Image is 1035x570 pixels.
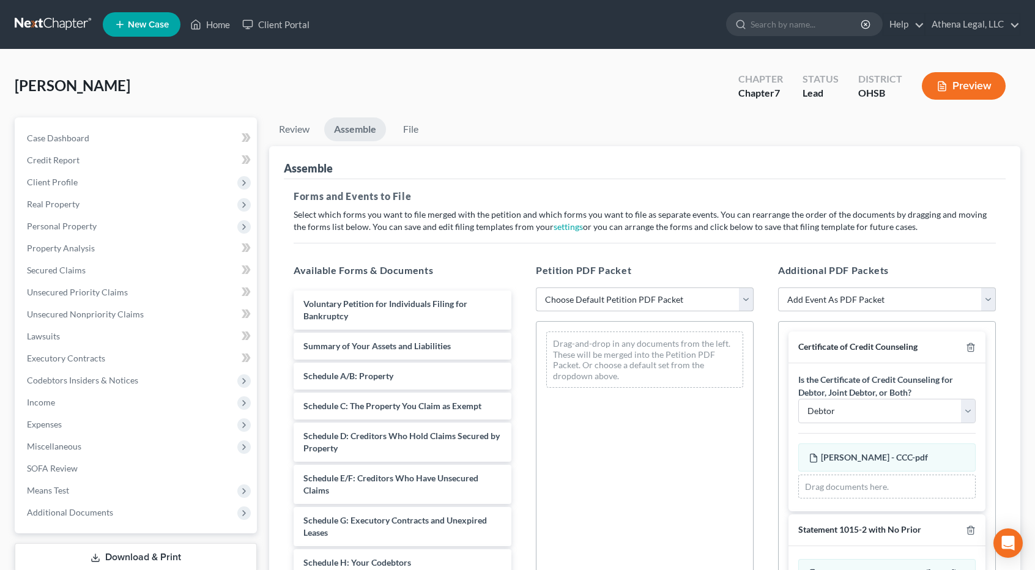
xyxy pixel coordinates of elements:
a: Executory Contracts [17,347,257,369]
span: Means Test [27,485,69,495]
a: Home [184,13,236,35]
span: Credit Report [27,155,80,165]
button: Preview [922,72,1006,100]
label: Is the Certificate of Credit Counseling for Debtor, Joint Debtor, or Both? [798,373,976,399]
a: Secured Claims [17,259,257,281]
div: Chapter [738,72,783,86]
h5: Forms and Events to File [294,189,996,204]
span: New Case [128,20,169,29]
div: District [858,72,902,86]
a: Unsecured Priority Claims [17,281,257,303]
a: Credit Report [17,149,257,171]
span: Schedule G: Executory Contracts and Unexpired Leases [303,515,487,538]
h5: Available Forms & Documents [294,263,511,278]
a: SOFA Review [17,457,257,479]
span: Property Analysis [27,243,95,253]
span: 7 [774,87,780,98]
a: Help [883,13,924,35]
span: Schedule C: The Property You Claim as Exempt [303,401,481,411]
a: Lawsuits [17,325,257,347]
span: Petition PDF Packet [536,264,631,276]
span: Certificate of Credit Counseling [798,341,918,352]
span: Statement 1015-2 with No Prior [798,524,921,535]
span: SOFA Review [27,463,78,473]
div: Open Intercom Messenger [993,528,1023,558]
span: [PERSON_NAME] [15,76,130,94]
a: Case Dashboard [17,127,257,149]
a: File [391,117,430,141]
div: Drag-and-drop in any documents from the left. These will be merged into the Petition PDF Packet. ... [546,331,743,388]
span: Lawsuits [27,331,60,341]
span: Summary of Your Assets and Liabilities [303,341,451,351]
span: Schedule H: Your Codebtors [303,557,411,568]
input: Search by name... [751,13,862,35]
span: Case Dashboard [27,133,89,143]
span: Schedule A/B: Property [303,371,393,381]
div: Lead [803,86,839,100]
a: Assemble [324,117,386,141]
span: Codebtors Insiders & Notices [27,375,138,385]
a: Unsecured Nonpriority Claims [17,303,257,325]
p: Select which forms you want to file merged with the petition and which forms you want to file as ... [294,209,996,233]
span: Unsecured Nonpriority Claims [27,309,144,319]
div: Drag documents here. [798,475,976,499]
a: Property Analysis [17,237,257,259]
span: Voluntary Petition for Individuals Filing for Bankruptcy [303,298,467,321]
span: Schedule E/F: Creditors Who Have Unsecured Claims [303,473,478,495]
a: Athena Legal, LLC [926,13,1020,35]
span: Executory Contracts [27,353,105,363]
a: settings [554,221,583,232]
a: Client Portal [236,13,316,35]
div: OHSB [858,86,902,100]
h5: Additional PDF Packets [778,263,996,278]
span: Schedule D: Creditors Who Hold Claims Secured by Property [303,431,500,453]
div: Status [803,72,839,86]
span: Additional Documents [27,507,113,517]
span: Client Profile [27,177,78,187]
span: Miscellaneous [27,441,81,451]
div: Assemble [284,161,333,176]
span: Real Property [27,199,80,209]
div: Chapter [738,86,783,100]
span: [PERSON_NAME] - CCC-pdf [821,452,928,462]
span: Expenses [27,419,62,429]
span: Secured Claims [27,265,86,275]
span: Unsecured Priority Claims [27,287,128,297]
span: Income [27,397,55,407]
a: Review [269,117,319,141]
span: Personal Property [27,221,97,231]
